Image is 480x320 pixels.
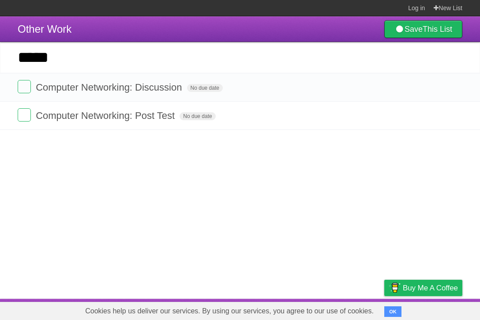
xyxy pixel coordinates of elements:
[76,302,382,320] span: Cookies help us deliver our services. By using our services, you agree to our use of cookies.
[373,301,396,318] a: Privacy
[389,280,401,295] img: Buy me a coffee
[36,82,184,93] span: Computer Networking: Discussion
[18,108,31,122] label: Done
[343,301,362,318] a: Terms
[384,306,401,317] button: OK
[407,301,462,318] a: Suggest a feature
[384,280,462,296] a: Buy me a coffee
[187,84,223,92] span: No due date
[296,301,332,318] a: Developers
[384,20,462,38] a: SaveThis List
[180,112,215,120] span: No due date
[403,280,458,296] span: Buy me a coffee
[36,110,177,121] span: Computer Networking: Post Test
[267,301,285,318] a: About
[423,25,452,34] b: This List
[18,80,31,93] label: Done
[18,23,71,35] span: Other Work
